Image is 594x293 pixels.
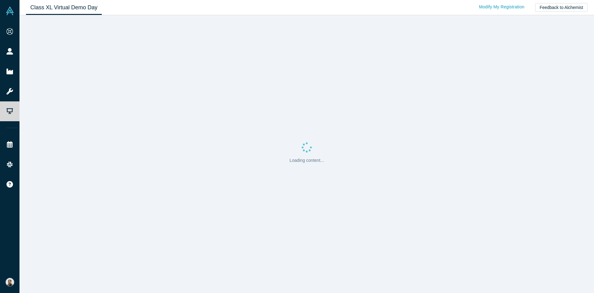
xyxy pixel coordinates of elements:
a: Modify My Registration [472,2,531,12]
img: Alchemist Vault Logo [6,7,14,15]
img: Arvindh Lalam's Account [6,278,14,286]
a: Class XL Virtual Demo Day [26,0,102,15]
p: Loading content... [290,157,324,164]
button: Feedback to Alchemist [535,3,588,12]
